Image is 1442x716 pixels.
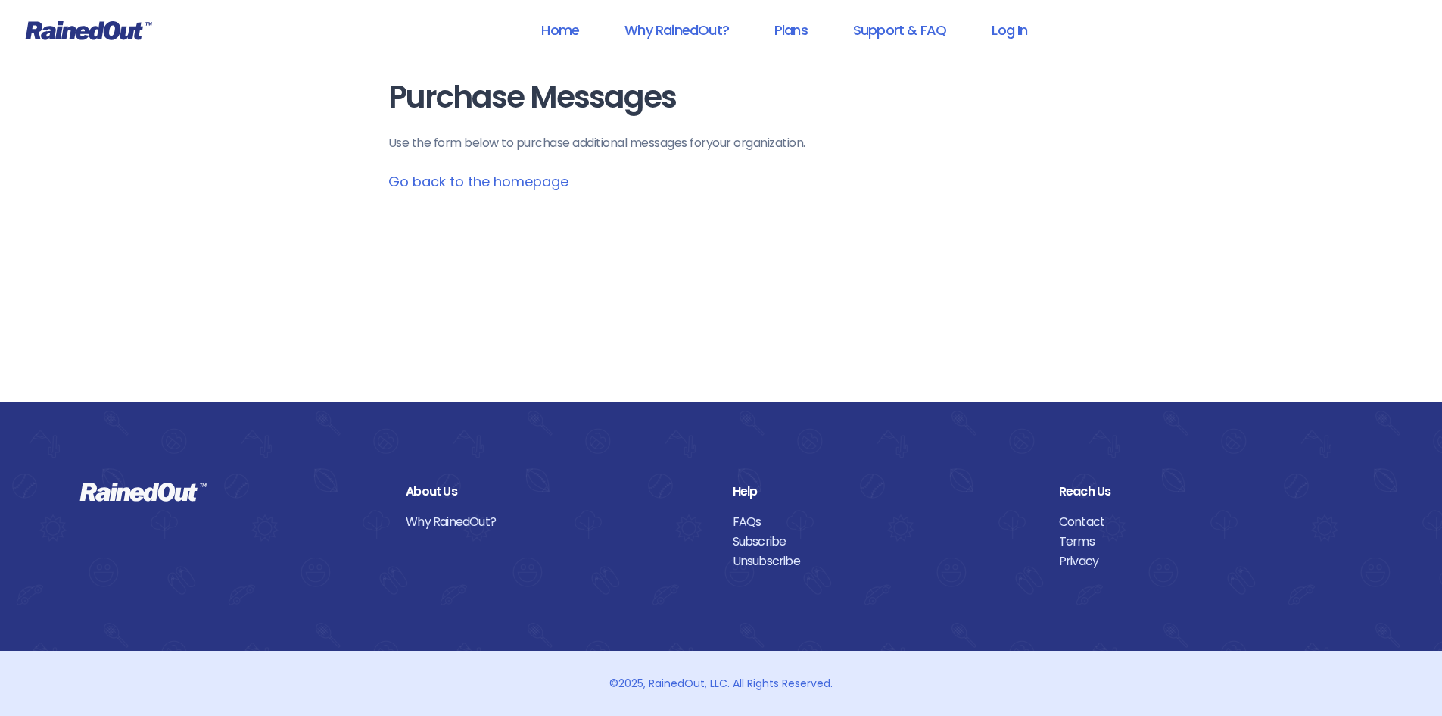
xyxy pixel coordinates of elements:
[833,13,966,47] a: Support & FAQ
[1059,552,1363,571] a: Privacy
[1059,512,1363,532] a: Contact
[406,512,709,532] a: Why RainedOut?
[522,13,599,47] a: Home
[733,532,1036,552] a: Subscribe
[1059,482,1363,502] div: Reach Us
[733,482,1036,502] div: Help
[733,552,1036,571] a: Unsubscribe
[755,13,827,47] a: Plans
[406,482,709,502] div: About Us
[388,172,568,191] a: Go back to the homepage
[605,13,749,47] a: Why RainedOut?
[388,134,1054,152] p: Use the form below to purchase additional messages for your organization .
[733,512,1036,532] a: FAQs
[388,80,1054,114] h1: Purchase Messages
[972,13,1047,47] a: Log In
[1059,532,1363,552] a: Terms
